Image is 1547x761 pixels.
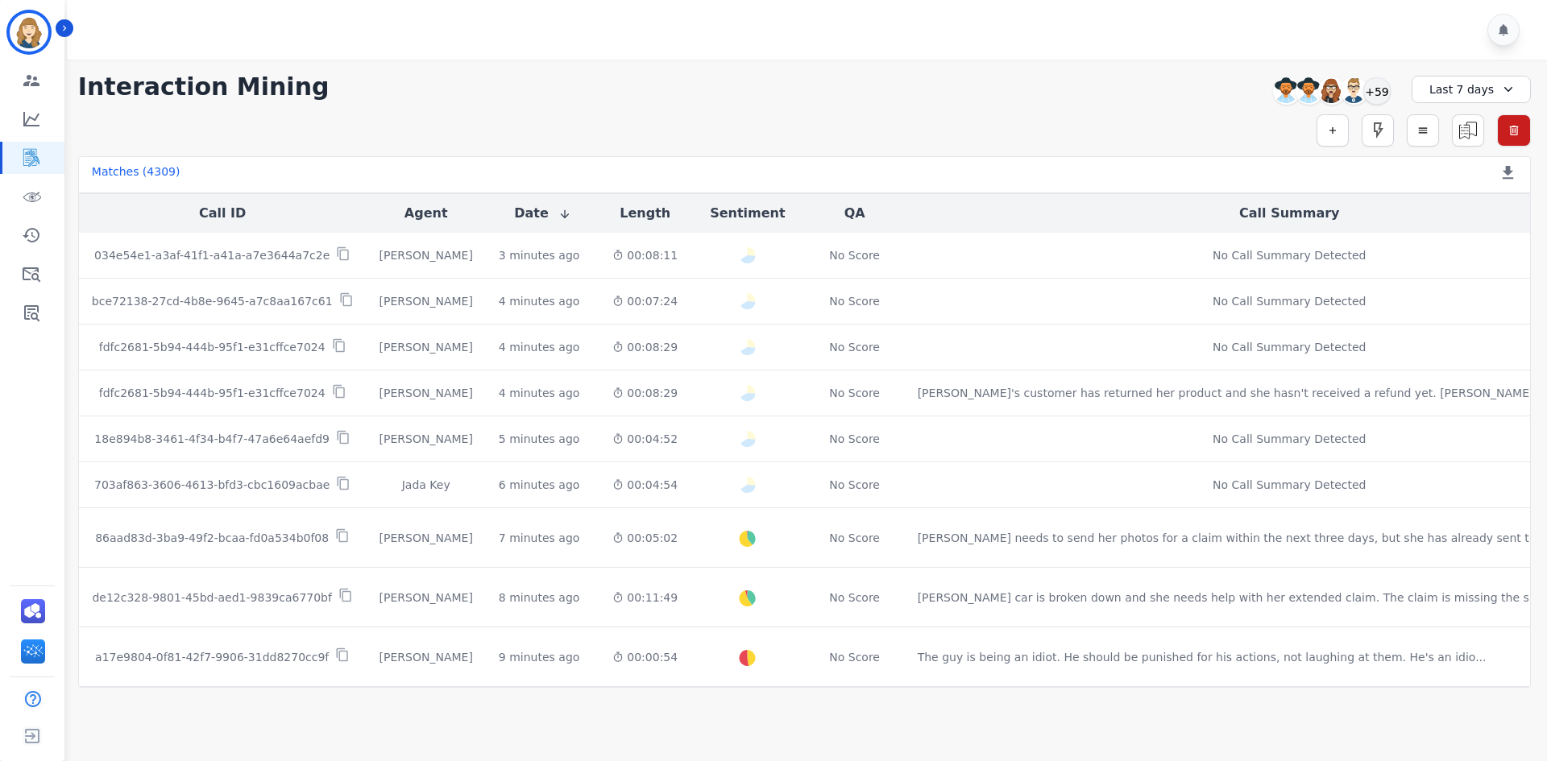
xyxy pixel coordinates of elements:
div: 5 minutes ago [499,431,580,447]
div: [PERSON_NAME] [379,530,473,546]
div: No Score [829,589,880,606]
div: 4 minutes ago [499,293,580,309]
p: bce72138-27cd-4b8e-9645-a7c8aa167c61 [92,293,333,309]
div: 00:08:29 [612,385,678,401]
p: a17e9804-0f81-42f7-9906-31dd8270cc9f [95,649,329,665]
div: No Score [829,530,880,546]
div: No Score [829,339,880,355]
div: No Score [829,649,880,665]
div: No Score [829,431,880,447]
p: de12c328-9801-45bd-aed1-9839ca6770bf [92,589,332,606]
div: [PERSON_NAME] [379,589,473,606]
div: +59 [1363,77,1391,105]
button: Length [620,204,670,223]
p: 86aad83d-3ba9-49f2-bcaa-fd0a534b0f08 [95,530,329,546]
div: 00:04:54 [612,477,678,493]
button: Date [514,204,571,223]
img: Bordered avatar [10,13,48,52]
div: 8 minutes ago [499,589,580,606]
div: 00:05:02 [612,530,678,546]
div: 00:08:11 [612,247,678,263]
div: No Score [829,293,880,309]
div: Jada Key [379,477,473,493]
div: 6 minutes ago [499,477,580,493]
div: [PERSON_NAME] [379,293,473,309]
h1: Interaction Mining [78,72,330,101]
div: 00:04:52 [612,431,678,447]
button: Call Summary [1239,204,1339,223]
div: [PERSON_NAME] [379,247,473,263]
div: 4 minutes ago [499,385,580,401]
div: No Score [829,247,880,263]
div: [PERSON_NAME] [379,339,473,355]
div: 00:00:54 [612,649,678,665]
div: [PERSON_NAME] [379,385,473,401]
button: Agent [404,204,448,223]
div: [PERSON_NAME] car is broken down and she needs help with her extended claim. The claim is missing... [918,589,1547,606]
div: No Score [829,385,880,401]
div: 00:08:29 [612,339,678,355]
p: 703af863-3606-4613-bfd3-cbc1609acbae [94,477,330,493]
div: 00:07:24 [612,293,678,309]
button: Sentiment [710,204,785,223]
button: Call ID [199,204,246,223]
div: 9 minutes ago [499,649,580,665]
button: QA [844,204,865,223]
p: 034e54e1-a3af-41f1-a41a-a7e3644a7c2e [94,247,330,263]
p: fdfc2681-5b94-444b-95f1-e31cffce7024 [99,385,326,401]
div: The guy is being an idiot. He should be punished for his actions, not laughing at them. He's an i... [918,649,1487,665]
div: Last 7 days [1412,76,1531,103]
div: [PERSON_NAME] [379,431,473,447]
div: 00:11:49 [612,589,678,606]
div: 4 minutes ago [499,339,580,355]
div: Matches ( 4309 ) [92,163,180,186]
p: fdfc2681-5b94-444b-95f1-e31cffce7024 [99,339,326,355]
div: [PERSON_NAME] [379,649,473,665]
div: [PERSON_NAME] needs to send her photos for a claim within the next three days, but she has alread... [918,530,1540,546]
div: 7 minutes ago [499,530,580,546]
p: 18e894b8-3461-4f34-b4f7-47a6e64aefd9 [94,431,330,447]
div: No Score [829,477,880,493]
div: 3 minutes ago [499,247,580,263]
